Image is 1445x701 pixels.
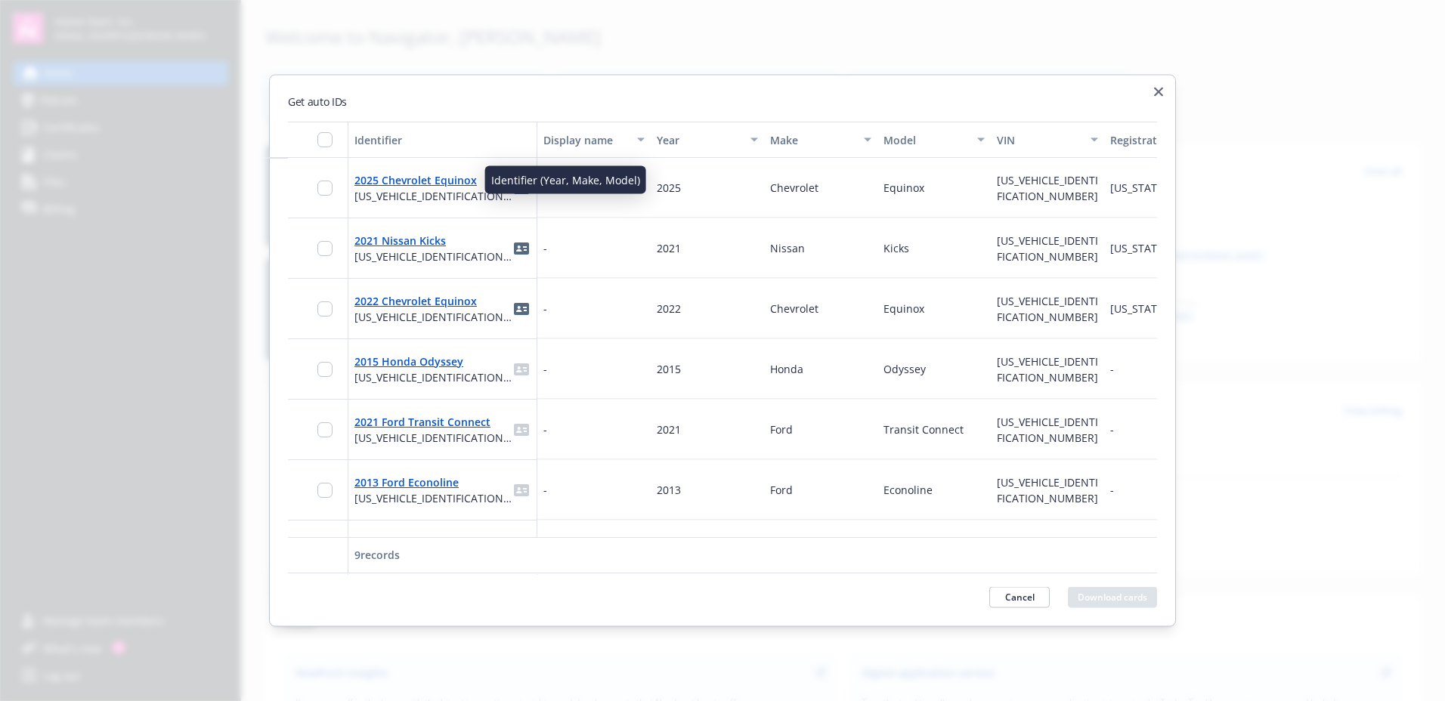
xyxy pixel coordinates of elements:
a: 2022 Chevrolet Equinox [354,293,477,307]
div: Year [657,131,741,147]
span: [US_VEHICLE_IDENTIFICATION_NUMBER] [354,308,512,324]
span: [US_VEHICLE_IDENTIFICATION_NUMBER] [354,429,512,445]
span: 2013 Ford Econoline [354,474,512,489]
span: [US_VEHICLE_IDENTIFICATION_NUMBER] [354,187,512,203]
a: idCard [512,299,531,317]
input: Select all [317,132,333,147]
span: 2021 [657,241,681,255]
span: Transit Connect [883,422,964,437]
span: 2015 Honda Odyssey [354,353,512,369]
div: Registration state [1110,131,1195,147]
input: Toggle Row Selected [317,240,333,255]
span: - [1110,362,1114,376]
a: 2025 Chevrolet Equinox [354,172,477,187]
a: 2021 Ford Transit Connect [354,414,490,428]
button: Registration state [1104,122,1218,158]
button: VIN [991,122,1104,158]
span: 2025 [657,181,681,195]
span: - [1110,483,1114,497]
a: 2021 Nissan Kicks [354,233,446,247]
a: idCard [512,178,531,196]
span: [US_VEHICLE_IDENTIFICATION_NUMBER] [997,233,1098,263]
h2: Get auto IDs [288,94,1157,110]
span: Odyssey [883,362,926,376]
button: Model [877,122,991,158]
span: - [543,422,547,437]
div: Identifier [354,131,531,147]
a: 2013 Ford Econoline [354,474,459,489]
span: idCard [512,360,531,378]
span: [US_VEHICLE_IDENTIFICATION_NUMBER] [354,248,512,264]
span: [US_VEHICLE_IDENTIFICATION_NUMBER] [997,293,1098,323]
span: Honda [770,362,803,376]
span: [US_VEHICLE_IDENTIFICATION_NUMBER] [997,172,1098,202]
button: Display name [537,122,651,158]
span: Ford [770,483,793,497]
span: 2021 [657,422,681,437]
span: Equinox [883,301,924,316]
span: Ford [770,422,793,437]
button: Make [764,122,877,158]
span: 2015 [657,362,681,376]
span: [US_VEHICLE_IDENTIFICATION_NUMBER] [354,489,512,505]
div: Make [770,131,855,147]
span: [US_STATE] [1110,301,1167,316]
span: - [1110,422,1114,437]
span: - [543,482,547,498]
span: [US_STATE] [1110,181,1167,195]
a: idCard [512,239,531,257]
input: Toggle Row Selected [317,361,333,376]
span: Chevrolet [770,181,818,195]
span: [US_VEHICLE_IDENTIFICATION_NUMBER] [354,369,512,384]
span: - [543,361,547,377]
input: Toggle Row Selected [317,301,333,316]
span: - [543,301,547,317]
div: Display name [543,131,628,147]
span: [US_VEHICLE_IDENTIFICATION_NUMBER] [997,474,1098,505]
span: [US_VEHICLE_IDENTIFICATION_NUMBER] [997,535,1098,565]
span: idCard [512,420,531,438]
span: 2025 Chevrolet Equinox [354,171,512,187]
input: Toggle Row Selected [317,482,333,497]
a: 2015 Honda Odyssey [354,354,463,368]
input: Toggle Row Selected [317,180,333,195]
span: idCard [512,480,531,499]
span: Kicks [883,241,909,255]
span: 2021 Ford Transit Connect [354,413,512,429]
span: [US_VEHICLE_IDENTIFICATION_NUMBER] [997,414,1098,444]
div: Model [883,131,968,147]
span: Econoline [883,483,933,497]
span: [US_STATE] [1110,241,1167,255]
button: Identifier [348,122,537,158]
span: Nissan [770,241,805,255]
a: 2013 Chevrolet Express [354,535,475,549]
span: 2022 Chevrolet Equinox [354,292,512,308]
button: Cancel [989,587,1050,608]
span: Equinox [883,181,924,195]
span: 2013 Chevrolet Express [354,534,512,550]
div: VIN [997,131,1081,147]
span: Chevrolet [770,301,818,316]
span: 2021 Nissan Kicks [354,232,512,248]
input: Toggle Row Selected [317,422,333,437]
span: 2022 [657,301,681,316]
span: - [543,240,547,256]
span: - [543,180,547,196]
button: Year [651,122,764,158]
span: 2013 [657,483,681,497]
span: [US_VEHICLE_IDENTIFICATION_NUMBER] [997,354,1098,384]
span: 9 records [354,548,400,563]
